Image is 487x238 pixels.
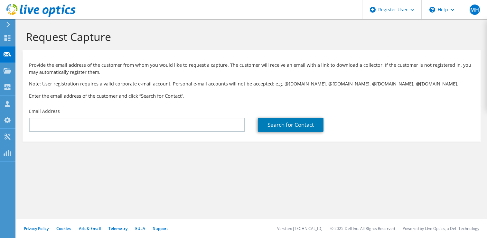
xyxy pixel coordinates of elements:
[24,226,49,231] a: Privacy Policy
[26,30,474,44] h1: Request Capture
[29,80,474,87] p: Note: User registration requires a valid corporate e-mail account. Personal e-mail accounts will ...
[56,226,71,231] a: Cookies
[429,7,435,13] svg: \n
[108,226,127,231] a: Telemetry
[470,5,480,15] span: MH
[258,118,323,132] a: Search for Contact
[29,92,474,99] h3: Enter the email address of the customer and click “Search for Contact”.
[135,226,145,231] a: EULA
[277,226,323,231] li: Version: [TECHNICAL_ID]
[79,226,101,231] a: Ads & Email
[29,62,474,76] p: Provide the email address of the customer from whom you would like to request a capture. The cust...
[330,226,395,231] li: © 2025 Dell Inc. All Rights Reserved
[153,226,168,231] a: Support
[29,108,60,114] label: Email Address
[403,226,479,231] li: Powered by Live Optics, a Dell Technology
